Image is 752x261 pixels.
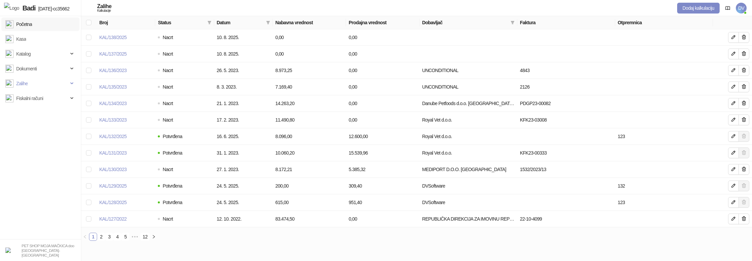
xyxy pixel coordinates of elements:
[5,18,32,31] a: Početna
[129,233,140,241] span: •••
[121,233,129,241] li: 5
[420,194,517,211] td: DVSoftware
[346,62,420,79] td: 0,00
[273,29,346,46] td: 0,00
[273,62,346,79] td: 8.973,25
[99,101,126,106] a: KAL/134/2023
[517,16,615,29] th: Faktura
[83,235,87,239] span: left
[97,4,111,9] div: Zalihe
[97,9,111,12] div: Kalkulacije
[273,112,346,128] td: 11.490,80
[99,216,126,222] a: KAL/127/2022
[97,233,105,240] a: 2
[22,243,74,257] small: PET SHOP MOJA MAČKICA doo [GEOGRAPHIC_DATA]-[GEOGRAPHIC_DATA]
[517,112,615,128] td: KFK23-03008
[163,35,173,40] span: Nacrt
[163,68,173,73] span: Nacrt
[420,112,517,128] td: Royal Vet d.o.o.
[114,233,121,240] a: 4
[99,84,126,90] a: KAL/135/2023
[266,21,270,25] span: filter
[420,145,517,161] td: Royal Vet d.o.o.
[163,84,173,90] span: Nacrt
[346,95,420,112] td: 0,00
[420,178,517,194] td: DVSoftware
[615,128,713,145] td: 123
[420,128,517,145] td: Royal Vet d.o.o.
[420,62,517,79] td: UNCONDITIONAL
[346,194,420,211] td: 951,40
[509,18,516,28] span: filter
[99,150,126,156] a: KAL/131/2023
[615,178,713,194] td: 132
[122,233,129,240] a: 5
[163,200,182,205] span: Potvrđena
[517,145,615,161] td: KFK23-00333
[214,46,273,62] td: 10. 8. 2025.
[163,216,173,222] span: Nacrt
[99,51,126,57] a: KAL/137/2025
[140,233,150,241] li: 12
[105,233,113,241] li: 3
[214,95,273,112] td: 21. 1. 2023.
[81,233,89,241] button: left
[150,233,158,241] li: Sledeća strana
[677,3,720,13] button: Dodaj kalkulaciju
[346,145,420,161] td: 15.539,96
[273,178,346,194] td: 200,00
[214,112,273,128] td: 17. 2. 2023.
[163,101,173,106] span: Nacrt
[265,18,271,28] span: filter
[16,62,37,75] span: Dokumenti
[5,32,26,46] a: Kasa
[141,233,149,240] a: 12
[99,167,126,172] a: KAL/130/2023
[89,233,97,240] a: 1
[273,194,346,211] td: 615,00
[615,16,713,29] th: Otpremnica
[23,4,36,12] span: Badi
[346,178,420,194] td: 309,40
[163,167,173,172] span: Nacrt
[150,233,158,241] button: right
[163,134,182,139] span: Potvrđena
[420,211,517,227] td: REPUBLIČKA DIREKCIJA ZA IMOVINU REPUBLIKE SRBIJE
[163,117,173,123] span: Nacrt
[420,79,517,95] td: UNCONDITIONAL
[736,3,747,13] span: DV
[214,161,273,178] td: 27. 1. 2023.
[99,117,126,123] a: KAL/133/2023
[113,233,121,241] li: 4
[517,95,615,112] td: PDGP23-00082
[420,161,517,178] td: MEDIPORT D.O.O. BEOGRAD
[99,183,126,189] a: KAL/129/2025
[273,145,346,161] td: 10.060,20
[214,128,273,145] td: 16. 6. 2025.
[96,16,155,29] th: Broj
[346,29,420,46] td: 0,00
[99,200,126,205] a: KAL/128/2025
[214,194,273,211] td: 24. 5. 2025.
[106,233,113,240] a: 3
[273,16,346,29] th: Nabavna vrednost
[517,62,615,79] td: 4843
[4,3,19,13] img: Logo
[214,79,273,95] td: 8. 3. 2023.
[273,95,346,112] td: 14.263,20
[346,79,420,95] td: 0,00
[346,128,420,145] td: 12.600,00
[346,161,420,178] td: 5.385,32
[420,95,517,112] td: Danube Petfoods d.o.o. Beograd - Surčin
[346,211,420,227] td: 0,00
[273,161,346,178] td: 8.172,21
[16,92,43,105] span: Fiskalni računi
[214,145,273,161] td: 31. 1. 2023.
[517,79,615,95] td: 2126
[615,194,713,211] td: 123
[420,16,517,29] th: Dobavljač
[99,68,126,73] a: KAL/136/2023
[722,3,733,13] a: Dokumentacija
[422,19,508,26] span: Dobavljač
